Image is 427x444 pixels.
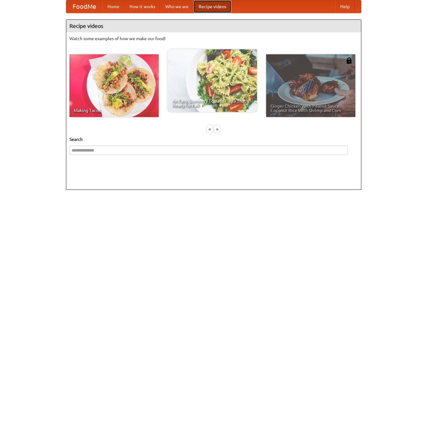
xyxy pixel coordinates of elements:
a: Who we are [160,0,194,13]
a: Home [102,0,124,13]
a: Making Tacos [69,54,159,117]
a: Help [335,0,355,13]
span: Making Tacos [74,108,154,113]
a: Recipe videos [194,0,231,13]
a: An Easy, Summery Tomato Pasta That's Ready for Fall [168,49,257,112]
div: » [214,125,220,133]
a: FoodMe [66,0,102,13]
p: Watch some examples of how we make our food! [69,35,358,42]
img: 483408.png [346,57,352,64]
a: How it works [124,0,160,13]
div: « [207,125,213,133]
h5: Search [69,136,358,142]
span: An Easy, Summery Tomato Pasta That's Ready for Fall [172,99,253,108]
h4: Recipe videos [66,20,361,32]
